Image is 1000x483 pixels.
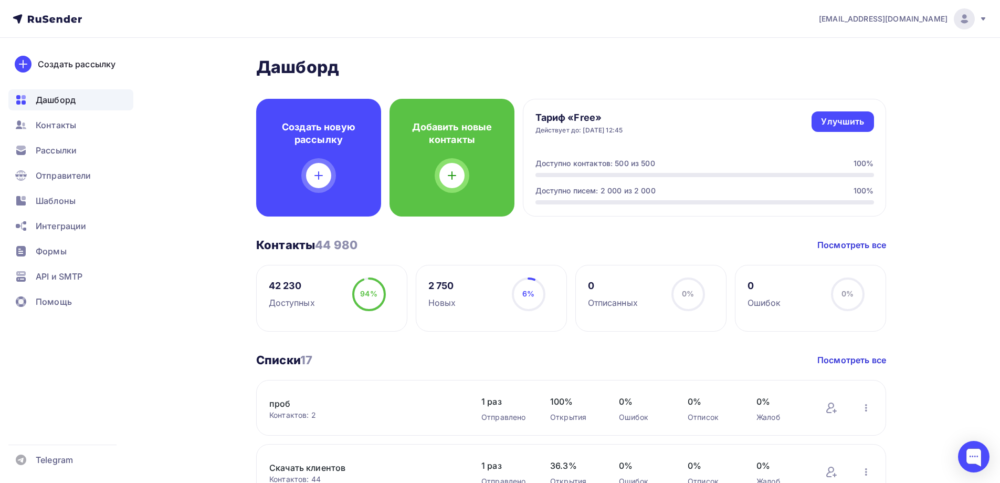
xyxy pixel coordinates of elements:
[535,158,655,169] div: Доступно контактов: 500 из 500
[36,94,76,106] span: Дашборд
[256,238,357,252] h3: Контакты
[36,169,91,182] span: Отправители
[535,186,656,196] div: Доступно писем: 2 000 из 2 000
[688,412,735,423] div: Отписок
[36,194,76,207] span: Шаблоны
[619,412,667,423] div: Ошибок
[854,158,874,169] div: 100%
[682,289,694,298] span: 0%
[406,121,498,146] h4: Добавить новые контакты
[748,296,781,309] div: Ошибок
[8,241,133,262] a: Формы
[550,412,598,423] div: Открытия
[269,410,460,420] div: Контактов: 2
[360,289,377,298] span: 94%
[550,395,598,408] span: 100%
[819,8,987,29] a: [EMAIL_ADDRESS][DOMAIN_NAME]
[36,144,77,157] span: Рассылки
[756,412,804,423] div: Жалоб
[428,296,456,309] div: Новых
[273,121,364,146] h4: Создать новую рассылку
[817,354,886,366] a: Посмотреть все
[36,454,73,466] span: Telegram
[256,353,312,367] h3: Списки
[535,111,623,124] h4: Тариф «Free»
[36,245,67,258] span: Формы
[8,140,133,161] a: Рассылки
[269,280,315,292] div: 42 230
[522,289,534,298] span: 6%
[36,220,86,232] span: Интеграции
[619,395,667,408] span: 0%
[588,280,638,292] div: 0
[8,89,133,110] a: Дашборд
[8,165,133,186] a: Отправители
[315,238,357,252] span: 44 980
[535,126,623,135] div: Действует до: [DATE] 12:45
[619,459,667,472] span: 0%
[36,119,76,131] span: Контакты
[756,395,804,408] span: 0%
[817,239,886,251] a: Посмотреть все
[588,296,638,309] div: Отписанных
[300,353,312,367] span: 17
[269,397,448,410] a: проб
[8,190,133,211] a: Шаблоны
[748,280,781,292] div: 0
[481,395,529,408] span: 1 раз
[38,58,115,70] div: Создать рассылку
[841,289,854,298] span: 0%
[688,459,735,472] span: 0%
[256,57,886,78] h2: Дашборд
[269,296,315,309] div: Доступных
[36,270,82,283] span: API и SMTP
[821,116,864,128] div: Улучшить
[550,459,598,472] span: 36.3%
[819,14,948,24] span: [EMAIL_ADDRESS][DOMAIN_NAME]
[481,412,529,423] div: Отправлено
[8,115,133,136] a: Контакты
[481,459,529,472] span: 1 раз
[269,461,448,474] a: Скачать клиентов
[688,395,735,408] span: 0%
[854,186,874,196] div: 100%
[756,459,804,472] span: 0%
[36,295,72,308] span: Помощь
[428,280,456,292] div: 2 750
